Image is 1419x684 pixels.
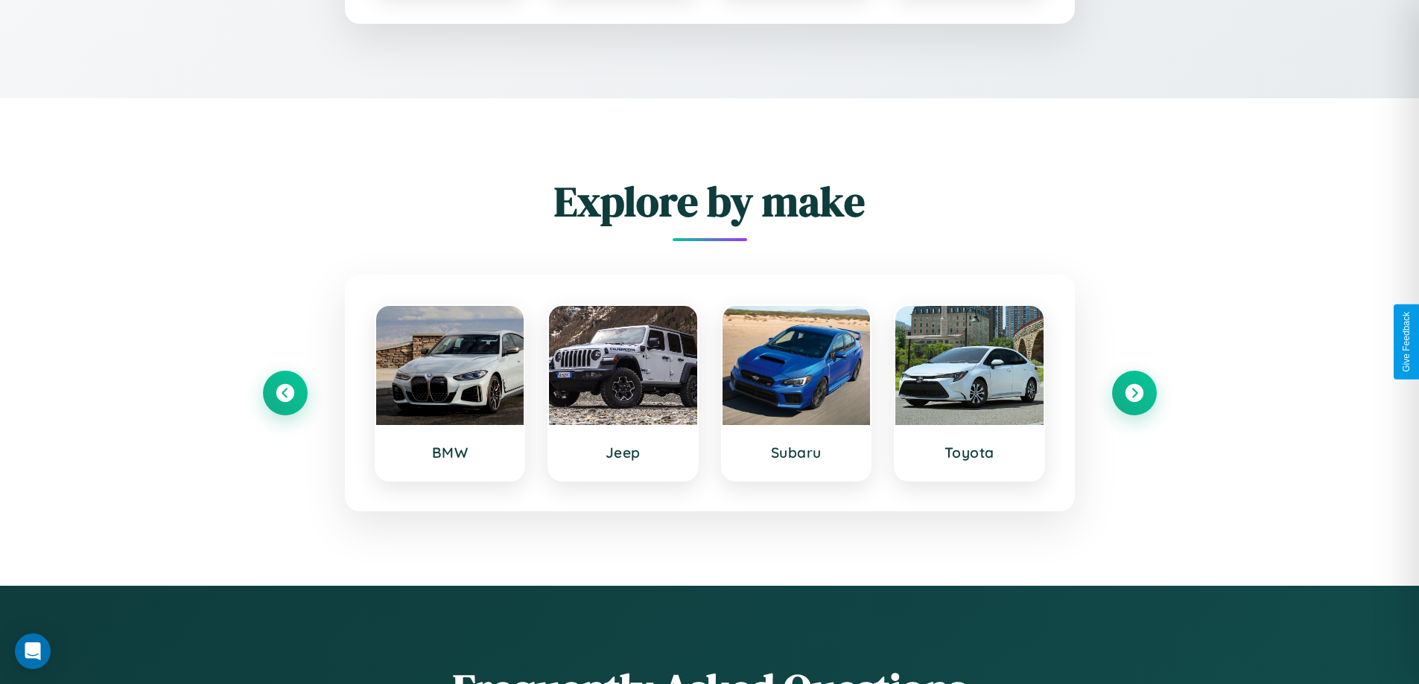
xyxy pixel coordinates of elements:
h3: BMW [391,444,509,461]
h3: Toyota [910,444,1029,461]
h2: Explore by make [263,173,1157,230]
h3: Jeep [564,444,682,461]
h3: Subaru [737,444,856,461]
div: Open Intercom Messenger [15,633,51,669]
div: Give Feedback [1401,312,1412,372]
